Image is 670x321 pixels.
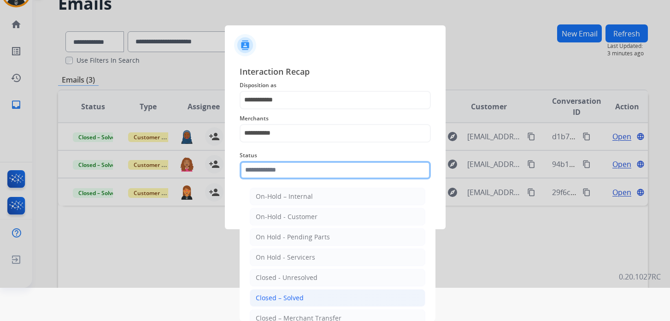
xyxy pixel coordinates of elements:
span: Interaction Recap [240,65,431,80]
span: Merchants [240,113,431,124]
span: Status [240,150,431,161]
div: On Hold - Pending Parts [256,232,330,242]
div: On-Hold – Internal [256,192,313,201]
img: contactIcon [234,34,256,56]
div: Closed - Unresolved [256,273,317,282]
span: Disposition as [240,80,431,91]
div: Closed – Solved [256,293,304,303]
div: On-Hold - Customer [256,212,317,221]
div: On Hold - Servicers [256,253,315,262]
p: 0.20.1027RC [619,271,661,282]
